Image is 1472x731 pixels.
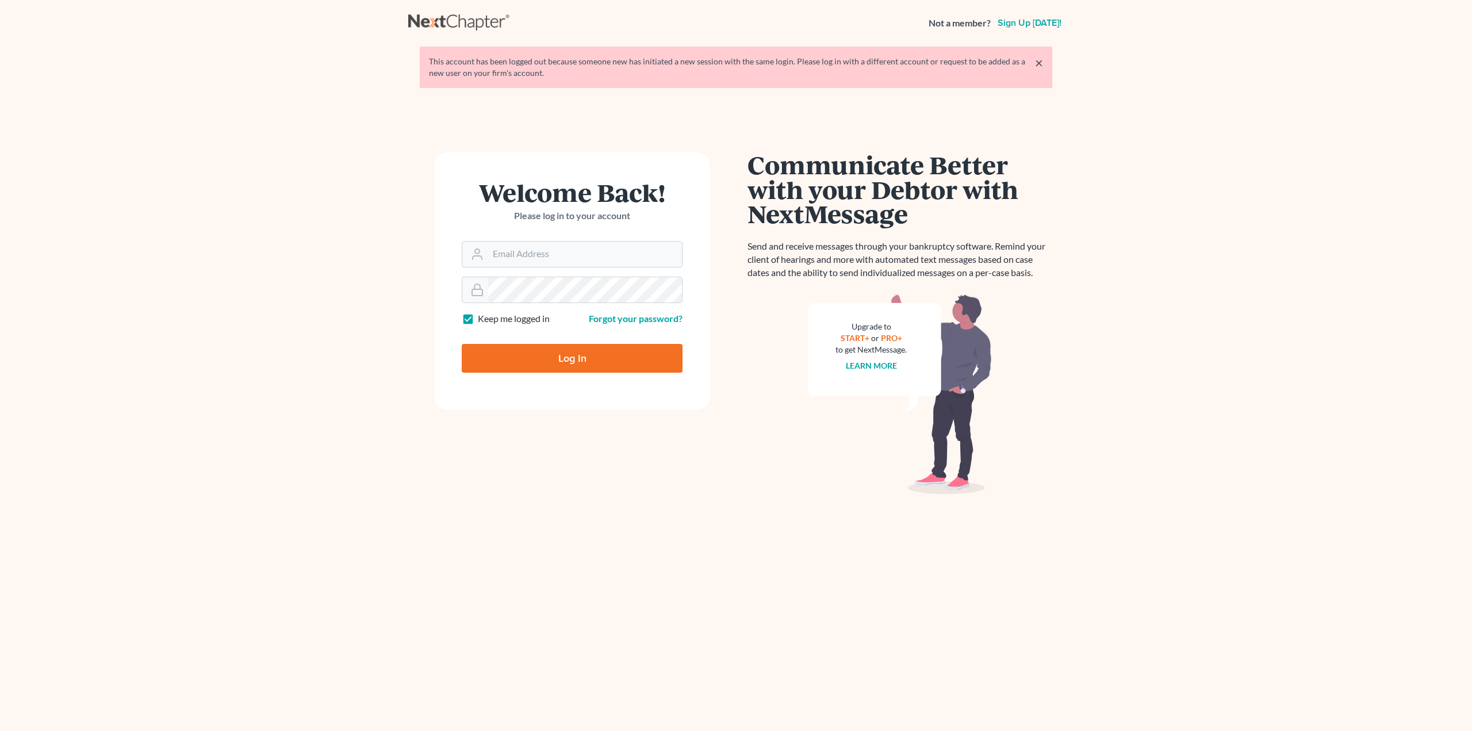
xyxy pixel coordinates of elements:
[929,17,991,30] strong: Not a member?
[747,240,1052,280] p: Send and receive messages through your bankruptcy software. Remind your client of hearings and mo...
[429,56,1043,79] div: This account has been logged out because someone new has initiated a new session with the same lo...
[871,333,879,343] span: or
[478,312,550,326] label: Keep me logged in
[881,333,902,343] a: PRO+
[747,152,1052,226] h1: Communicate Better with your Debtor with NextMessage
[462,344,683,373] input: Log In
[589,313,683,324] a: Forgot your password?
[835,321,907,332] div: Upgrade to
[846,361,897,370] a: Learn more
[841,333,869,343] a: START+
[808,293,992,495] img: nextmessage_bg-59042aed3d76b12b5cd301f8e5b87938c9018125f34e5fa2b7a6b67550977c72.svg
[995,18,1064,28] a: Sign up [DATE]!
[1035,56,1043,70] a: ×
[462,180,683,205] h1: Welcome Back!
[488,242,682,267] input: Email Address
[835,344,907,355] div: to get NextMessage.
[462,209,683,223] p: Please log in to your account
